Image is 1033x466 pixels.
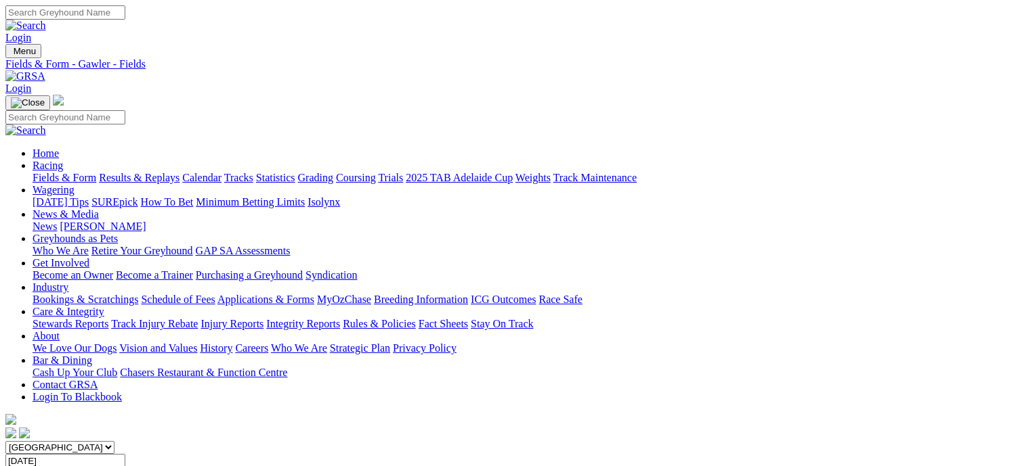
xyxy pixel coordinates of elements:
[5,83,31,94] a: Login
[33,318,108,329] a: Stewards Reports
[201,318,263,329] a: Injury Reports
[308,196,340,208] a: Isolynx
[33,294,1028,306] div: Industry
[298,172,333,183] a: Grading
[33,367,1028,379] div: Bar & Dining
[5,20,46,32] img: Search
[343,318,416,329] a: Rules & Policies
[33,160,63,171] a: Racing
[471,294,536,305] a: ICG Outcomes
[393,342,457,354] a: Privacy Policy
[33,172,96,183] a: Fields & Form
[19,427,30,438] img: twitter.svg
[182,172,222,183] a: Calendar
[33,172,1028,184] div: Racing
[33,208,99,220] a: News & Media
[33,257,89,269] a: Get Involved
[33,220,57,232] a: News
[33,245,89,256] a: Who We Are
[99,172,180,183] a: Results & Replays
[119,342,197,354] a: Vision and Values
[5,70,45,83] img: GRSA
[5,414,16,425] img: logo-grsa-white.png
[217,294,314,305] a: Applications & Forms
[33,367,117,378] a: Cash Up Your Club
[111,318,198,329] a: Track Injury Rebate
[5,44,41,58] button: Toggle navigation
[33,379,98,390] a: Contact GRSA
[317,294,371,305] a: MyOzChase
[33,220,1028,233] div: News & Media
[196,196,305,208] a: Minimum Betting Limits
[33,306,104,317] a: Care & Integrity
[33,184,75,195] a: Wagering
[33,196,1028,208] div: Wagering
[33,245,1028,257] div: Greyhounds as Pets
[33,196,89,208] a: [DATE] Tips
[374,294,468,305] a: Breeding Information
[196,269,303,281] a: Purchasing a Greyhound
[141,294,215,305] a: Schedule of Fees
[91,245,193,256] a: Retire Your Greyhound
[5,110,125,124] input: Search
[196,245,291,256] a: GAP SA Assessments
[256,172,295,183] a: Statistics
[5,5,125,20] input: Search
[60,220,146,232] a: [PERSON_NAME]
[33,354,92,366] a: Bar & Dining
[33,233,118,244] a: Greyhounds as Pets
[200,342,232,354] a: History
[271,342,327,354] a: Who We Are
[116,269,193,281] a: Become a Trainer
[336,172,376,183] a: Coursing
[235,342,268,354] a: Careers
[33,342,1028,354] div: About
[539,294,582,305] a: Race Safe
[33,342,117,354] a: We Love Our Dogs
[5,32,31,43] a: Login
[33,281,68,293] a: Industry
[14,46,36,56] span: Menu
[91,196,138,208] a: SUREpick
[33,269,1028,281] div: Get Involved
[266,318,340,329] a: Integrity Reports
[33,294,138,305] a: Bookings & Scratchings
[419,318,468,329] a: Fact Sheets
[120,367,287,378] a: Chasers Restaurant & Function Centre
[5,124,46,137] img: Search
[33,147,59,159] a: Home
[305,269,357,281] a: Syndication
[11,97,45,108] img: Close
[5,427,16,438] img: facebook.svg
[141,196,194,208] a: How To Bet
[33,330,60,342] a: About
[471,318,533,329] a: Stay On Track
[33,318,1028,330] div: Care & Integrity
[330,342,390,354] a: Strategic Plan
[553,172,637,183] a: Track Maintenance
[406,172,513,183] a: 2025 TAB Adelaide Cup
[515,172,551,183] a: Weights
[5,58,1028,70] a: Fields & Form - Gawler - Fields
[224,172,253,183] a: Tracks
[53,95,64,106] img: logo-grsa-white.png
[33,269,113,281] a: Become an Owner
[33,391,122,402] a: Login To Blackbook
[5,95,50,110] button: Toggle navigation
[378,172,403,183] a: Trials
